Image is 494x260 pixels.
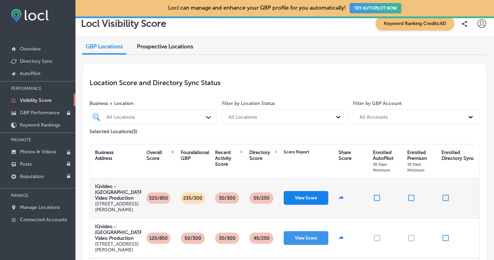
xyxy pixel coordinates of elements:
[284,150,309,154] div: Score Report
[95,224,144,241] strong: IQvideo - [GEOGRAPHIC_DATA] Video Production
[20,58,52,64] p: Directory Sync
[182,233,204,244] p: 50/300
[251,192,272,204] p: 55 /250
[81,18,166,29] p: Locl Visibility Score
[137,43,193,50] span: Prospective Locations
[86,43,123,50] span: GBP Locations
[228,114,257,120] div: All Locations
[11,9,49,22] img: fda3e92497d09a02dc62c9cd864e3231.png
[20,149,56,155] p: Photos & Videos
[360,114,388,120] div: All Accounts
[181,150,209,161] div: Foundational GBP
[376,16,454,31] span: Keyword Ranking Credits: 60
[95,184,144,201] strong: IQvideo - [GEOGRAPHIC_DATA] Video Production
[180,192,205,204] p: 235/300
[95,201,144,213] p: [STREET_ADDRESS][PERSON_NAME]
[20,204,60,210] p: Manage Locations
[222,101,275,106] label: Filter by Location Status
[20,217,67,223] p: Connected Accounts
[284,191,328,205] button: View Score
[249,150,274,161] div: Directory Score
[146,233,170,244] p: 125/850
[284,231,328,245] button: View Score
[20,110,60,116] p: GBP Performance
[373,150,400,173] div: Enrolled AutoPilot
[373,162,390,173] span: 30 Days Minimum
[216,192,238,204] p: 30/300
[216,233,238,244] p: 30/300
[20,97,52,103] p: Visibility Score
[251,233,272,244] p: 45 /250
[146,192,171,204] p: 320/850
[350,3,401,13] button: TRY AUTOPILOT NOW
[90,101,216,106] span: Business + Location
[106,114,207,120] div: All Locations
[90,79,480,87] p: Location Score and Directory Sync Status
[95,241,144,253] p: [STREET_ADDRESS][PERSON_NAME]
[20,46,40,52] p: Overview
[20,174,44,179] p: Reputation
[95,150,114,161] div: Business Address
[339,150,352,161] div: Share Score
[20,71,40,76] p: AutoPilot
[353,101,402,106] label: Filter by GBP Account
[146,150,170,161] div: Overall Score
[442,150,474,161] div: Enrolled Directory Sync
[90,126,137,134] p: Selected Locations ( 3 )
[20,161,32,167] p: Posts
[215,150,239,167] div: Recent Activity Score
[20,122,60,128] p: Keyword Rankings
[407,162,424,173] span: 30 Days Minimum
[407,150,435,173] div: Enrolled Premium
